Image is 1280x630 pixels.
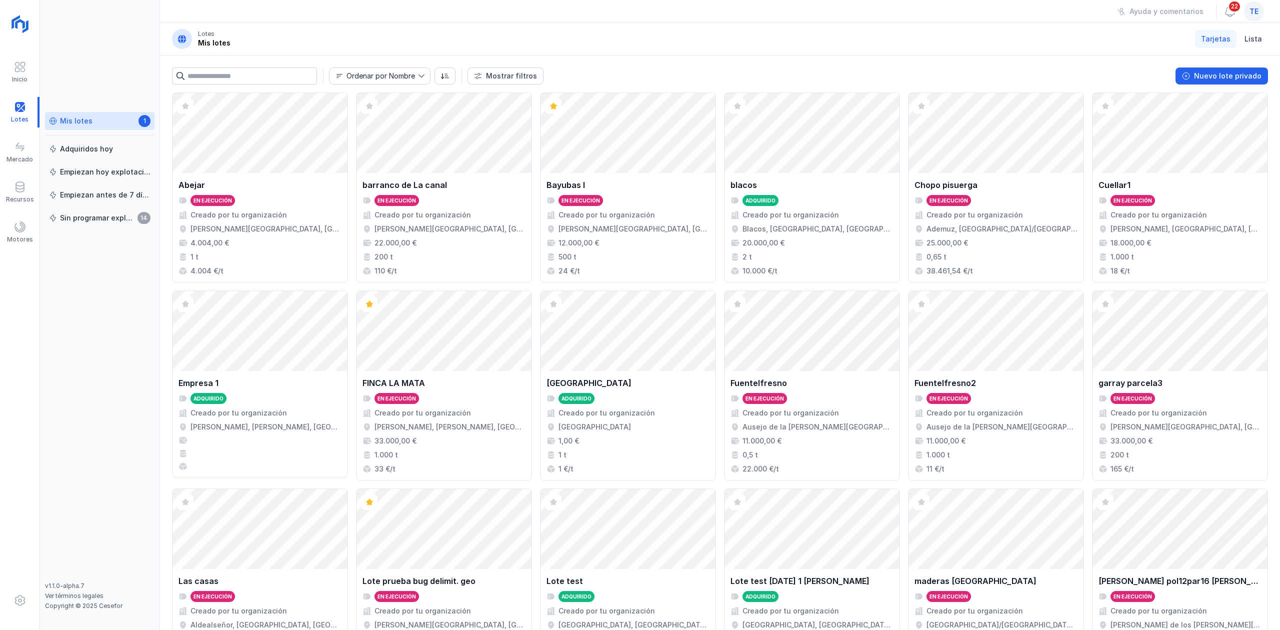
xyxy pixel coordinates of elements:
[558,450,566,460] div: 1 t
[929,593,968,600] div: En ejecución
[374,266,397,276] div: 110 €/t
[546,377,631,389] div: [GEOGRAPHIC_DATA]
[724,290,900,480] a: FuentelfresnoEn ejecuciónCreado por tu organizaciónAusejo de la [PERSON_NAME][GEOGRAPHIC_DATA], [...
[1110,224,1261,234] div: [PERSON_NAME], [GEOGRAPHIC_DATA], [GEOGRAPHIC_DATA], [GEOGRAPHIC_DATA]
[374,436,416,446] div: 33.000,00 €
[1228,0,1241,12] span: 22
[374,450,398,460] div: 1.000 t
[190,238,229,248] div: 4.004,00 €
[362,377,425,389] div: FINCA LA MATA
[190,266,223,276] div: 4.004 €/t
[374,252,393,262] div: 200 t
[1110,422,1261,432] div: [PERSON_NAME][GEOGRAPHIC_DATA], [GEOGRAPHIC_DATA], [GEOGRAPHIC_DATA]
[558,224,709,234] div: [PERSON_NAME][GEOGRAPHIC_DATA], [GEOGRAPHIC_DATA], [GEOGRAPHIC_DATA]
[1110,266,1130,276] div: 18 €/t
[1092,290,1268,480] a: garray parcela3En ejecuciónCreado por tu organización[PERSON_NAME][GEOGRAPHIC_DATA], [GEOGRAPHIC_...
[1201,34,1230,44] span: Tarjetas
[178,575,218,587] div: Las casas
[6,195,34,203] div: Recursos
[558,422,631,432] div: [GEOGRAPHIC_DATA]
[45,140,154,158] a: Adquiridos hoy
[745,395,784,402] div: En ejecución
[60,190,150,200] div: Empiezan antes de 7 días
[1195,30,1236,48] a: Tarjetas
[1110,464,1134,474] div: 165 €/t
[908,290,1084,480] a: Fuentelfresno2En ejecuciónCreado por tu organizaciónAusejo de la [PERSON_NAME][GEOGRAPHIC_DATA], ...
[193,395,223,402] div: Adquirido
[1098,575,1261,587] div: [PERSON_NAME] pol12par16 [PERSON_NAME]
[1110,210,1207,220] div: Creado por tu organización
[558,210,655,220] div: Creado por tu organización
[45,582,154,590] div: v1.1.0-alpha.7
[329,68,418,84] span: Nombre
[374,464,395,474] div: 33 €/t
[137,212,150,224] span: 14
[926,266,973,276] div: 38.461,54 €/t
[60,213,134,223] div: Sin programar explotación
[190,210,287,220] div: Creado por tu organización
[742,464,779,474] div: 22.000 €/t
[193,593,232,600] div: En ejecución
[546,575,583,587] div: Lote test
[1244,34,1262,44] span: Lista
[914,377,976,389] div: Fuentelfresno2
[190,422,341,432] div: [PERSON_NAME], [PERSON_NAME], [GEOGRAPHIC_DATA], [GEOGRAPHIC_DATA]
[742,436,781,446] div: 11.000,00 €
[742,450,758,460] div: 0,5 t
[926,238,968,248] div: 25.000,00 €
[172,290,348,480] a: Empresa 1AdquiridoCreado por tu organización[PERSON_NAME], [PERSON_NAME], [GEOGRAPHIC_DATA], [GEO...
[561,395,591,402] div: Adquirido
[742,422,893,432] div: Ausejo de la [PERSON_NAME][GEOGRAPHIC_DATA], [GEOGRAPHIC_DATA], [GEOGRAPHIC_DATA]
[926,464,944,474] div: 11 €/t
[926,606,1023,616] div: Creado por tu organización
[558,606,655,616] div: Creado por tu organización
[914,179,977,191] div: Chopo pisuerga
[929,395,968,402] div: En ejecución
[6,155,33,163] div: Mercado
[374,620,525,630] div: [PERSON_NAME][GEOGRAPHIC_DATA], [GEOGRAPHIC_DATA], [GEOGRAPHIC_DATA]
[1111,3,1210,20] button: Ayuda y comentarios
[730,377,787,389] div: Fuentelfresno
[558,464,573,474] div: 1 €/t
[926,210,1023,220] div: Creado por tu organización
[190,224,341,234] div: [PERSON_NAME][GEOGRAPHIC_DATA], [GEOGRAPHIC_DATA], [GEOGRAPHIC_DATA]
[540,92,716,282] a: Bayubas IEn ejecuciónCreado por tu organización[PERSON_NAME][GEOGRAPHIC_DATA], [GEOGRAPHIC_DATA],...
[377,395,416,402] div: En ejecución
[742,620,893,630] div: [GEOGRAPHIC_DATA], [GEOGRAPHIC_DATA], [GEOGRAPHIC_DATA], [GEOGRAPHIC_DATA]
[926,422,1077,432] div: Ausejo de la [PERSON_NAME][GEOGRAPHIC_DATA], [GEOGRAPHIC_DATA], [GEOGRAPHIC_DATA]
[190,252,198,262] div: 1 t
[198,30,214,38] div: Lotes
[1098,179,1130,191] div: Cuellar1
[7,11,32,36] img: logoRight.svg
[1238,30,1268,48] a: Lista
[12,75,27,83] div: Inicio
[926,408,1023,418] div: Creado por tu organización
[45,602,154,610] div: Copyright © 2025 Cesefor
[745,593,775,600] div: Adquirido
[356,290,532,480] a: FINCA LA MATAEn ejecuciónCreado por tu organización[PERSON_NAME], [PERSON_NAME], [GEOGRAPHIC_DATA...
[346,72,415,79] div: Ordenar por Nombre
[374,408,471,418] div: Creado por tu organización
[198,38,230,48] div: Mis lotes
[1129,6,1203,16] div: Ayuda y comentarios
[1175,67,1268,84] button: Nuevo lote privado
[908,92,1084,282] a: Chopo pisuergaEn ejecuciónCreado por tu organizaciónAdemuz, [GEOGRAPHIC_DATA]/[GEOGRAPHIC_DATA], ...
[926,620,1077,630] div: [GEOGRAPHIC_DATA]/[GEOGRAPHIC_DATA], [GEOGRAPHIC_DATA], [GEOGRAPHIC_DATA], [GEOGRAPHIC_DATA][PERS...
[558,266,580,276] div: 24 €/t
[742,252,752,262] div: 2 t
[362,575,475,587] div: Lote prueba bug delimit. geo
[178,377,218,389] div: Empresa 1
[190,606,287,616] div: Creado por tu organización
[1110,238,1151,248] div: 18.000,00 €
[540,290,716,480] a: [GEOGRAPHIC_DATA]AdquiridoCreado por tu organización[GEOGRAPHIC_DATA]1,00 €1 t1 €/t
[374,606,471,616] div: Creado por tu organización
[486,71,537,81] div: Mostrar filtros
[1249,6,1258,16] span: te
[561,593,591,600] div: Adquirido
[558,408,655,418] div: Creado por tu organización
[742,266,777,276] div: 10.000 €/t
[190,408,287,418] div: Creado por tu organización
[1098,377,1162,389] div: garray parcela3
[926,224,1077,234] div: Ademuz, [GEOGRAPHIC_DATA]/[GEOGRAPHIC_DATA], [GEOGRAPHIC_DATA], [GEOGRAPHIC_DATA]
[377,197,416,204] div: En ejecución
